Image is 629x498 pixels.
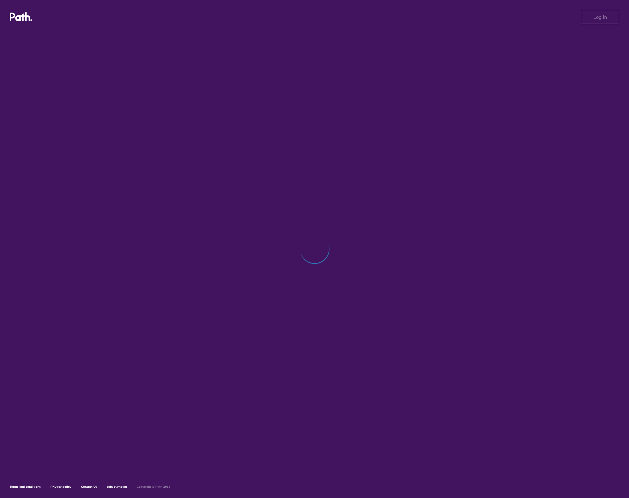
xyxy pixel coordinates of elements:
a: Join our team [107,485,127,489]
button: Log in [581,10,619,24]
a: Privacy policy [50,485,71,489]
span: Log in [593,14,607,20]
a: Contact Us [81,485,97,489]
a: Terms and conditions [10,485,41,489]
h6: Copyright © Path 2018 [137,485,170,489]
